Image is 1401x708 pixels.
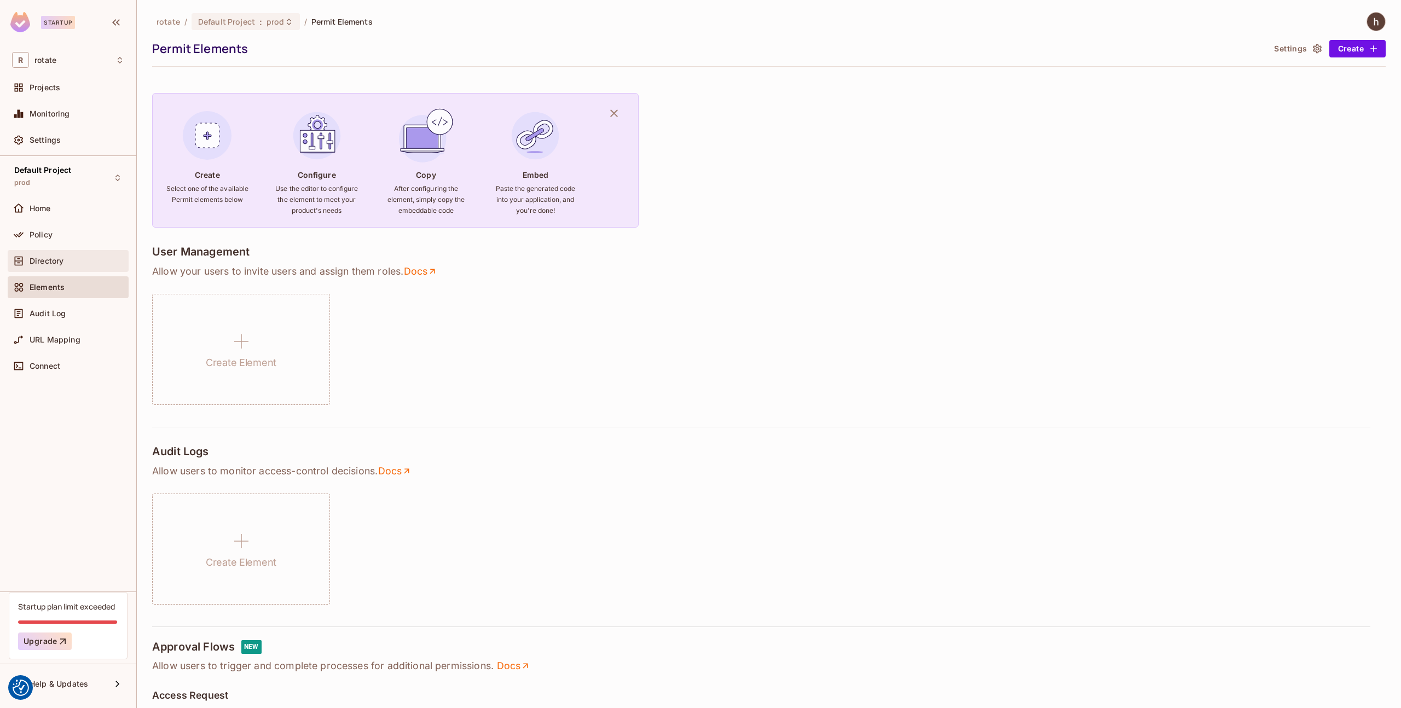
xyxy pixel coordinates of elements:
span: Workspace: rotate [34,56,56,65]
span: Connect [30,362,60,370]
img: hans [1367,13,1385,31]
span: URL Mapping [30,335,80,344]
span: R [12,52,29,68]
img: Embed Element [506,106,565,165]
div: Startup [41,16,75,29]
h5: Access Request [152,690,228,701]
span: Home [30,204,51,213]
h4: Audit Logs [152,445,209,458]
span: prod [267,16,285,27]
a: Docs [496,659,531,672]
li: / [184,16,187,27]
a: Docs [378,465,412,478]
span: Elements [30,283,65,292]
span: Default Project [198,16,255,27]
h4: Approval Flows [152,640,235,654]
span: Policy [30,230,53,239]
h1: Create Element [206,554,276,571]
p: Allow your users to invite users and assign them roles . [152,265,1386,278]
h4: User Management [152,245,250,258]
span: Settings [30,136,61,144]
div: Permit Elements [152,40,1264,57]
img: SReyMgAAAABJRU5ErkJggg== [10,12,30,32]
span: the active workspace [157,16,180,27]
span: Directory [30,257,63,265]
span: Permit Elements [311,16,373,27]
p: Allow users to trigger and complete processes for additional permissions. [152,659,1386,672]
img: Configure Element [287,106,346,165]
span: Help & Updates [30,680,88,688]
h4: Create [195,170,220,180]
a: Docs [403,265,438,278]
p: Allow users to monitor access-control decisions . [152,465,1386,478]
div: Startup plan limit exceeded [18,601,115,612]
h6: After configuring the element, simply copy the embeddable code [384,183,467,216]
span: Projects [30,83,60,92]
img: Create Element [178,106,237,165]
img: Copy Element [396,106,455,165]
h6: Select one of the available Permit elements below [166,183,249,205]
button: Settings [1270,40,1324,57]
h4: Copy [416,170,436,180]
span: Audit Log [30,309,66,318]
button: Create [1329,40,1386,57]
h4: Embed [523,170,549,180]
span: Monitoring [30,109,70,118]
span: : [259,18,263,26]
h6: Use the editor to configure the element to meet your product's needs [275,183,358,216]
span: Default Project [14,166,71,175]
h6: Paste the generated code into your application, and you're done! [494,183,577,216]
span: prod [14,178,31,187]
li: / [304,16,307,27]
h4: Configure [298,170,336,180]
div: NEW [241,640,261,654]
button: Upgrade [18,632,72,650]
img: Revisit consent button [13,680,29,696]
h1: Create Element [206,355,276,371]
button: Consent Preferences [13,680,29,696]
